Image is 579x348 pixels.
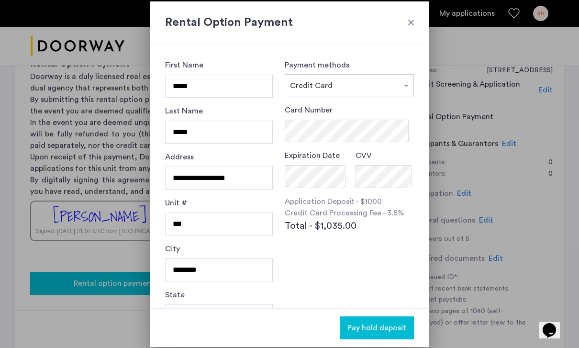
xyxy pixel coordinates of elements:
label: City [165,243,180,255]
label: Last Name [165,105,203,117]
p: Credit Card Processing Fee - 3.5% [285,207,414,219]
span: Pay hold deposit [347,322,406,334]
label: State [165,289,185,301]
iframe: chat widget [539,310,569,338]
label: Unit # [165,197,187,209]
label: First Name [165,59,203,71]
button: button [340,316,414,339]
span: Credit Card [290,82,333,90]
label: Payment methods [285,61,349,69]
label: Expiration Date [285,150,340,161]
label: Address [165,151,194,163]
h2: Rental Option Payment [165,14,414,31]
label: Card Number [285,104,333,116]
label: CVV [356,150,372,161]
p: Application Deposit - $1000 [285,196,414,207]
span: Total - $1,035.00 [285,219,356,233]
